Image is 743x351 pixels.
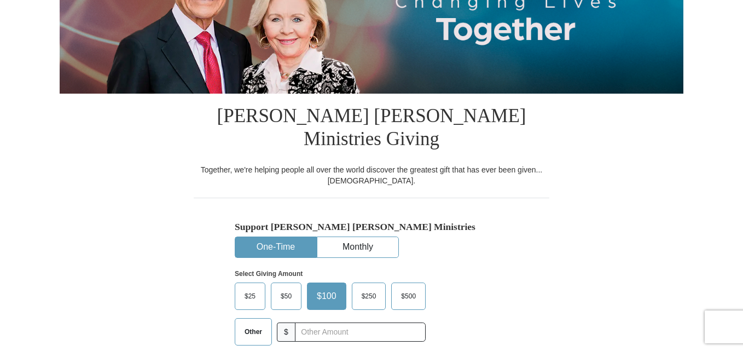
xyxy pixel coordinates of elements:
input: Other Amount [295,323,426,342]
button: One-Time [235,237,316,257]
span: $500 [396,288,421,304]
div: Together, we're helping people all over the world discover the greatest gift that has ever been g... [194,164,549,186]
h5: Support [PERSON_NAME] [PERSON_NAME] Ministries [235,221,508,233]
span: $100 [311,288,342,304]
span: $25 [239,288,261,304]
h1: [PERSON_NAME] [PERSON_NAME] Ministries Giving [194,94,549,164]
span: $250 [356,288,382,304]
button: Monthly [317,237,398,257]
span: $ [277,323,295,342]
span: $50 [275,288,297,304]
span: Other [239,324,268,340]
strong: Select Giving Amount [235,270,303,278]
